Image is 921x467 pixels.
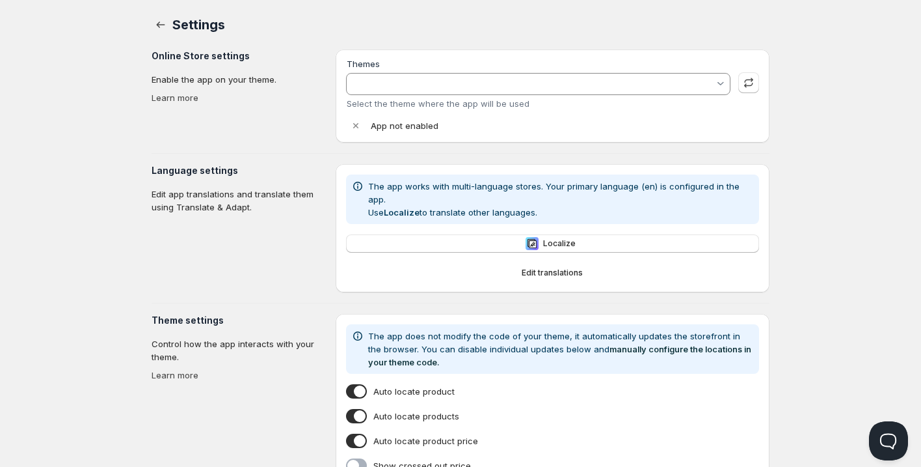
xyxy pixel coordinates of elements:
[368,344,751,367] a: manually configure the locations in your theme code.
[152,370,198,380] a: Learn more
[384,207,420,218] b: Localize
[526,237,539,250] img: Localize
[152,314,325,327] h3: Theme settings
[373,410,459,423] span: Auto locate products
[368,330,754,369] p: The app does not modify the code of your theme, it automatically updates the storefront in the br...
[373,434,478,447] span: Auto locate product price
[373,385,455,398] span: Auto locate product
[152,164,325,177] h3: Language settings
[371,119,438,132] p: App not enabled
[368,180,754,219] p: The app works with multi-language stores. Your primary language (en) is configured in the app. Us...
[522,268,583,278] span: Edit translations
[152,50,325,63] h3: Online Store settings
[346,264,759,282] button: Edit translations
[543,238,576,249] span: Localize
[152,188,325,214] p: Edit app translations and translate them using Translate & Adapt.
[152,337,325,363] p: Control how the app interacts with your theme.
[347,98,730,109] div: Select the theme where the app will be used
[869,421,908,460] iframe: Help Scout Beacon - Open
[347,59,380,69] label: Themes
[346,234,759,253] button: LocalizeLocalize
[172,17,224,33] span: Settings
[152,92,198,103] a: Learn more
[152,73,325,86] p: Enable the app on your theme.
